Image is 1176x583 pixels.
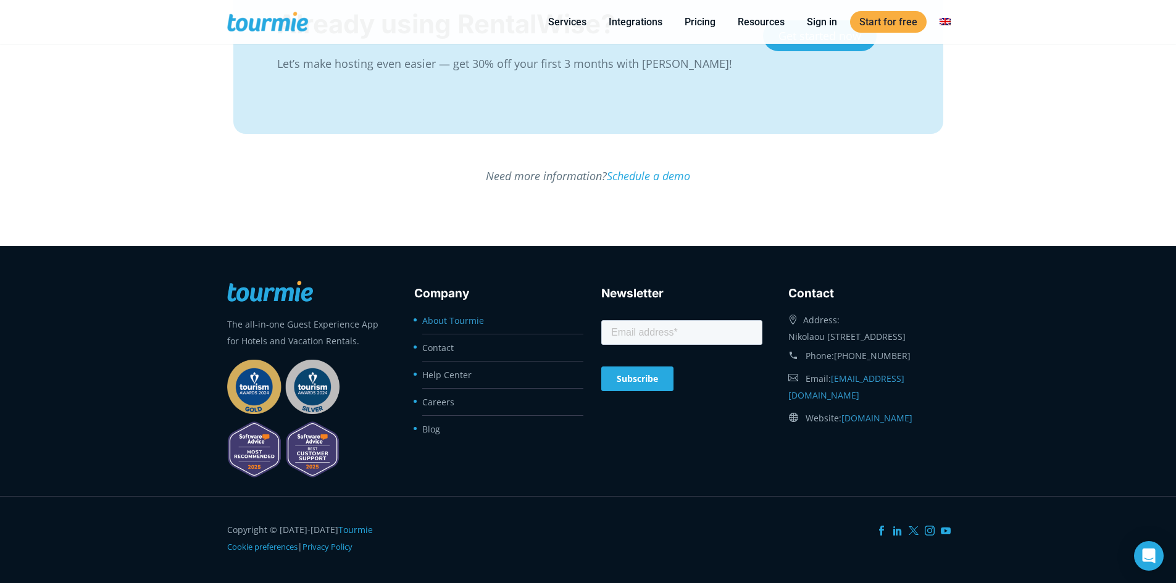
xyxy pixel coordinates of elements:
a: YouTube [941,526,951,535]
em: Need more information? [486,168,690,183]
a: [DOMAIN_NAME] [841,412,912,424]
div: Address: Nikolaou [STREET_ADDRESS] [788,308,949,345]
a: Twitter [909,526,919,535]
h3: Contact [788,284,949,303]
div: Email: [788,367,949,407]
a: Resources [728,14,794,30]
a: Start for free [850,11,927,33]
a: Integrations [599,14,672,30]
p: Let’s make hosting even easier — get 30% off your first 3 months with [PERSON_NAME]! [277,56,738,72]
a: Sign in [798,14,846,30]
a: Instagram [925,526,935,535]
a: Facebook [877,526,886,535]
a: [PHONE_NUMBER] [834,350,911,362]
a: [EMAIL_ADDRESS][DOMAIN_NAME] [788,373,904,401]
a: Cookie preferences [227,541,298,552]
div: Copyright © [DATE]-[DATE] | [227,521,388,555]
a: Tourmie [338,524,373,535]
a: About Tourmie [422,315,484,326]
a: Services [539,14,596,30]
a: Contact [422,342,454,354]
div: Website: [788,407,949,429]
h3: Newsletter [601,284,762,303]
a: Careers [422,396,454,408]
a: Privacy Policy [302,541,352,552]
p: The all-in-one Guest Experience App for Hotels and Vacation Rentals. [227,316,388,349]
a: Blog [422,423,440,435]
a: Pricing [675,14,725,30]
div: Open Intercom Messenger [1134,541,1164,571]
iframe: Form 0 [601,318,762,399]
div: Phone: [788,345,949,367]
a: LinkedIn [893,526,903,535]
h3: Company [414,284,575,303]
a: Schedule a demo [607,168,690,183]
a: Help Center [422,369,472,381]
